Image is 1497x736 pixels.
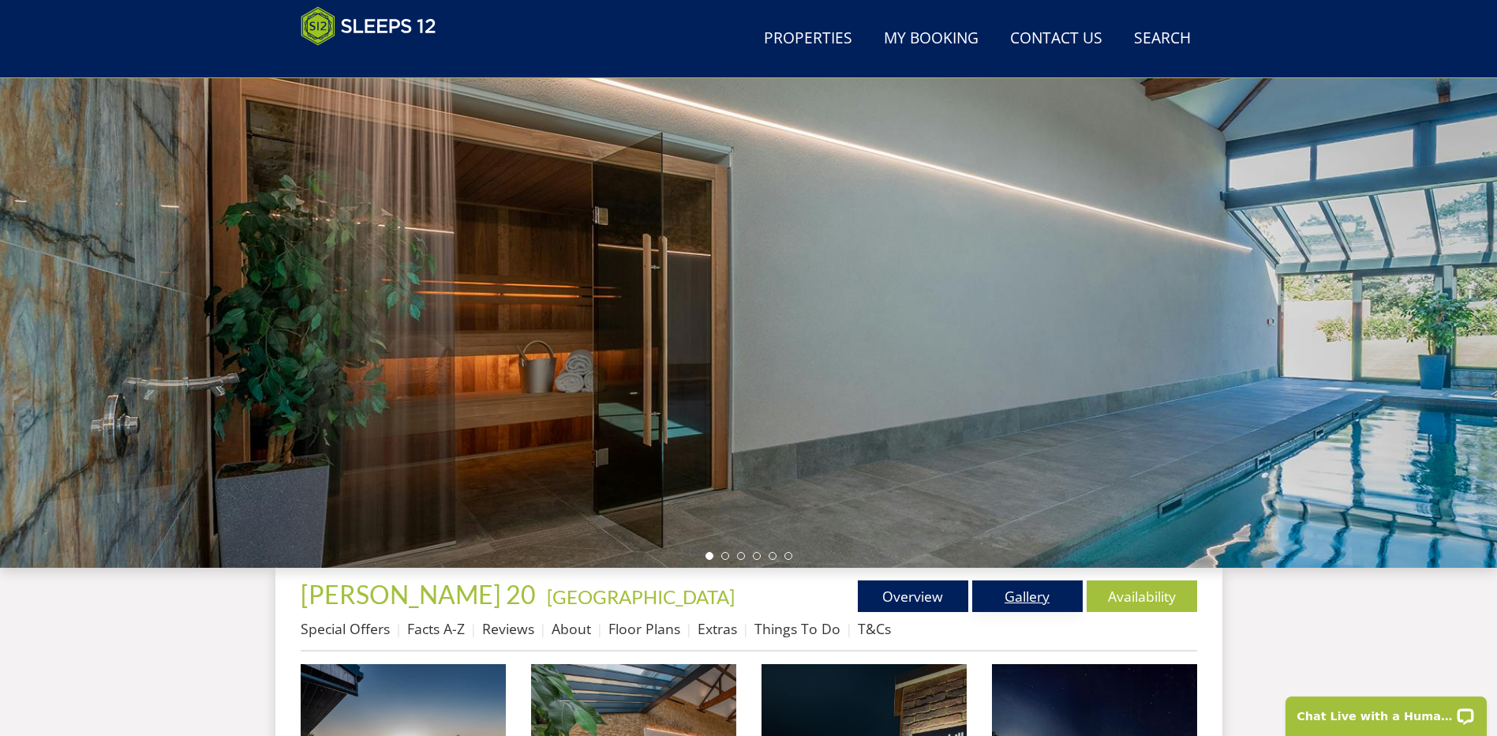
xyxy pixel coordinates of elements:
[301,579,536,610] span: [PERSON_NAME] 20
[541,585,735,608] span: -
[972,580,1083,612] a: Gallery
[407,619,465,638] a: Facts A-Z
[1087,580,1197,612] a: Availability
[482,619,534,638] a: Reviews
[754,619,840,638] a: Things To Do
[858,580,968,612] a: Overview
[552,619,591,638] a: About
[293,55,458,69] iframe: Customer reviews powered by Trustpilot
[547,585,735,608] a: [GEOGRAPHIC_DATA]
[858,619,891,638] a: T&Cs
[1275,686,1497,736] iframe: LiveChat chat widget
[301,619,390,638] a: Special Offers
[301,6,436,46] img: Sleeps 12
[1128,21,1197,57] a: Search
[301,579,541,610] a: [PERSON_NAME] 20
[758,21,859,57] a: Properties
[1004,21,1109,57] a: Contact Us
[878,21,985,57] a: My Booking
[608,619,680,638] a: Floor Plans
[698,619,737,638] a: Extras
